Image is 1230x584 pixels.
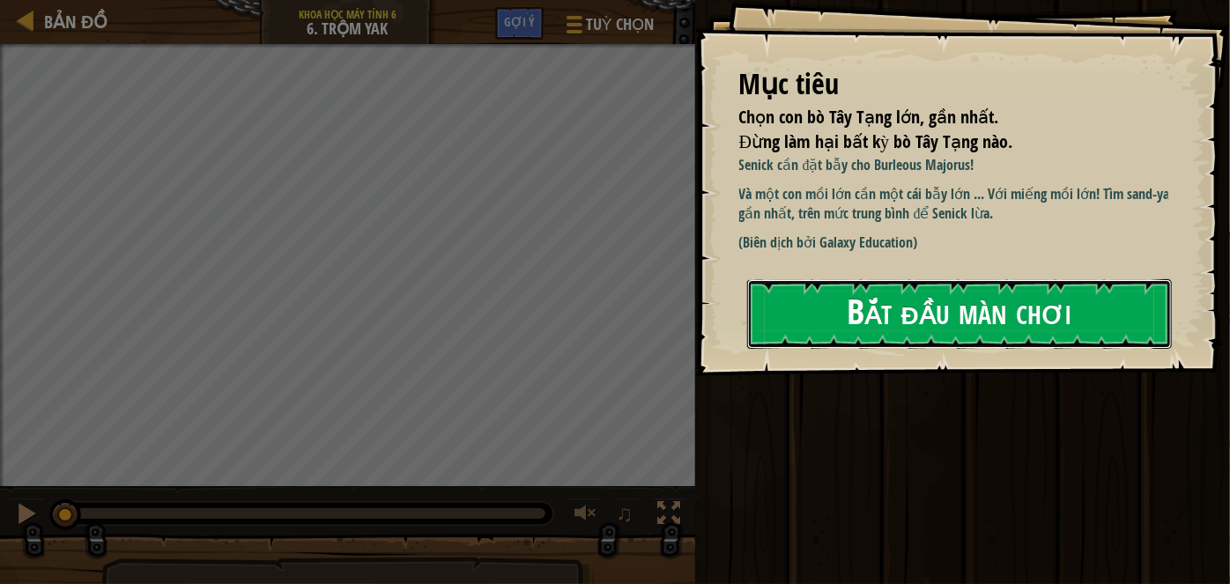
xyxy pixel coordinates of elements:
span: Chọn con bò Tây Tạng lớn, gần nhất. [739,105,999,129]
p: Senick cần đặt bẫy cho Burleous Majorus! [739,155,1181,175]
span: ♫ [616,500,634,527]
button: Bật tắt chế độ toàn màn hình [651,498,686,534]
p: (Biên dịch bởi Galaxy Education) [739,233,1181,253]
span: Gợi ý [504,13,535,30]
button: Ctrl + P: Pause [9,498,44,534]
a: Bản đồ [35,10,107,33]
button: Bắt đầu màn chơi [747,279,1172,349]
span: Tuỳ chọn [586,13,654,36]
p: Và một con mồi lớn cần một cái bẫy lớn ... Với miếng mồi lớn! Tìm sand-yak gần nhất, trên mức tru... [739,184,1181,225]
button: ♫ [612,498,642,534]
span: Bản đồ [44,10,107,33]
li: Đừng làm hại bất kỳ bò Tây Tạng nào. [717,129,1164,155]
li: Chọn con bò Tây Tạng lớn, gần nhất. [717,105,1164,130]
div: Mục tiêu [739,64,1168,105]
button: Tùy chỉnh âm lượng [568,498,604,534]
span: Đừng làm hại bất kỳ bò Tây Tạng nào. [739,129,1012,153]
button: Tuỳ chọn [552,7,664,48]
